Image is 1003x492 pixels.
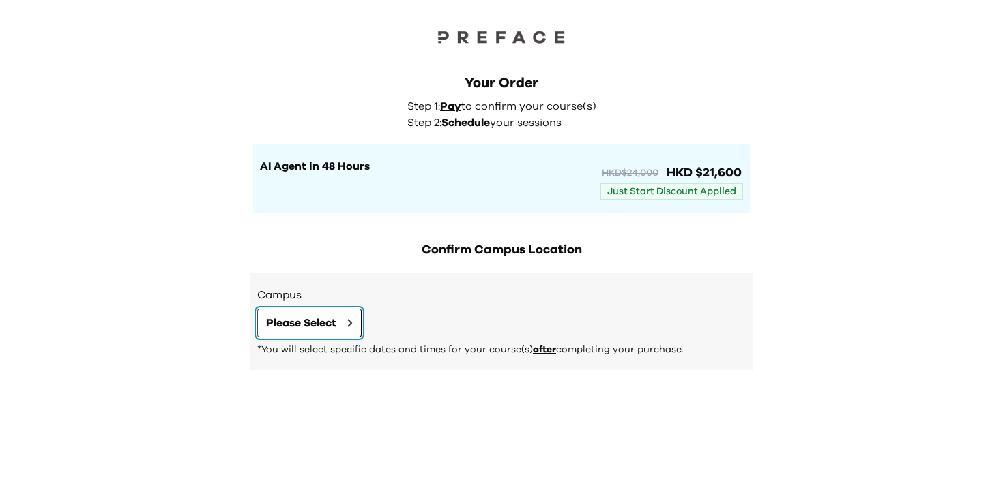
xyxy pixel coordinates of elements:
h2: Confirm Campus Location [250,241,753,260]
img: Preface Logo [433,27,570,46]
h1: AI Agent in 48 Hours [260,158,600,174]
div: Your Order [253,74,750,93]
p: *You will select specific dates and times for your course(s) completing your purchase. [257,343,746,356]
h3: Campus [257,287,746,303]
span: after [533,345,556,354]
p: Step 2: your sessions [407,114,604,131]
button: Please Select [257,309,362,337]
span: HKD $ 24,000 [602,166,658,180]
span: Please Select [266,315,336,331]
p: Step 1: to confirm your course(s) [407,98,604,114]
span: Pay [440,101,461,112]
span: Just Start Discount Applied [600,183,743,200]
span: Schedule [441,117,490,128]
span: HKD $21,600 [664,164,742,183]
